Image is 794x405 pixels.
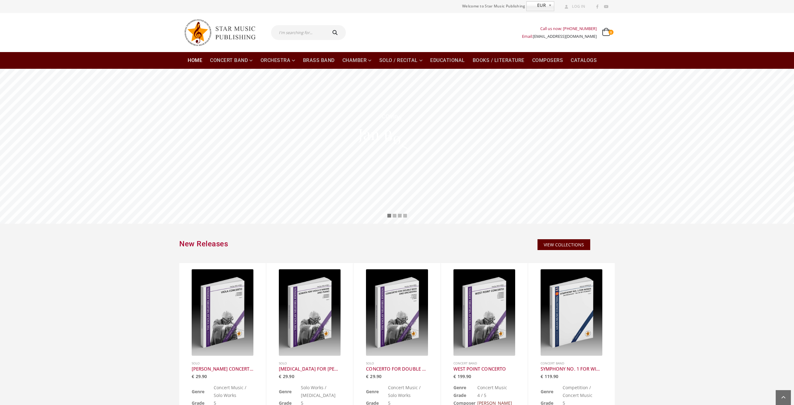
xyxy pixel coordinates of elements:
a: [MEDICAL_DATA] FOR [PERSON_NAME] AND PIANO [279,366,341,372]
div: O [386,109,389,124]
a: CONCERTO FOR DOUBLE BASS AND ORCHESTRA (RECITAL) [366,366,428,372]
a: Concert Band [541,361,564,365]
td: Competition / Concert Music [563,384,602,399]
span: 0 [609,30,613,35]
a: Facebook [593,3,601,11]
a: Solo [366,361,374,365]
div: Call us now: [PHONE_NUMBER] [522,25,597,33]
span: € [541,373,543,379]
span: € [192,373,194,379]
div: C [382,109,386,124]
bdi: 29.90 [192,373,207,379]
td: Concert Music / Solo Works [388,384,428,399]
img: Star Music Publishing [184,16,261,49]
span: EUR [527,2,546,9]
a: [PERSON_NAME] CONCERTO (RECITAL) [192,366,253,372]
a: [EMAIL_ADDRESS][DOMAIN_NAME] [533,34,597,39]
b: Genre [453,385,466,390]
b: Genre [192,389,204,394]
td: 4 / 5 [477,391,515,399]
input: I'm searching for... [271,25,326,40]
bdi: 29.90 [279,373,294,379]
a: VIEW COLLECTIONS [538,239,590,250]
a: WEST POINT CONCERTO [453,366,515,372]
td: Concert Music [477,384,515,391]
a: Log In [562,2,585,11]
h2: New Releases [179,239,504,249]
a: SYMPHONY NO. 1 FOR WINDS “ALL OF MY STUDENTS [541,366,602,372]
div: J [358,118,363,149]
a: Concert Band [206,52,256,69]
b: Genre [541,389,553,394]
span: VIEW COLLECTIONS [544,242,584,248]
a: Educational [426,52,469,69]
div: a [363,118,371,149]
div: O [397,111,402,126]
b: Grade [453,392,466,398]
a: Solo [279,361,287,365]
a: Catalogs [567,52,600,69]
td: Concert Music / Solo Works [214,384,253,399]
a: Chamber [339,52,375,69]
div: B [383,119,393,151]
a: Home [184,52,206,69]
span: Welcome to Star Music Publishing [462,2,525,11]
a: Books / Literature [469,52,528,69]
a: Brass Band [299,52,338,69]
bdi: 29.90 [366,373,381,379]
div: o [391,122,402,154]
a: Concert Band [453,361,477,365]
bdi: 199.90 [453,373,471,379]
b: Genre [279,389,292,394]
a: Solo [192,361,200,365]
span: € [366,373,368,379]
button: Search [326,25,346,40]
a: Orchestra [257,52,299,69]
div: P [394,109,398,125]
div: M [389,109,394,124]
a: Composers [529,52,567,69]
a: Solo / Recital [376,52,426,69]
div: Email: [522,33,597,40]
bdi: 119.90 [541,373,559,379]
a: Youtube [602,3,610,11]
td: Solo Works / [MEDICAL_DATA] [301,384,341,399]
div: n [371,118,380,149]
b: Genre [366,389,379,394]
span: € [279,373,281,379]
span: € [453,373,456,379]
